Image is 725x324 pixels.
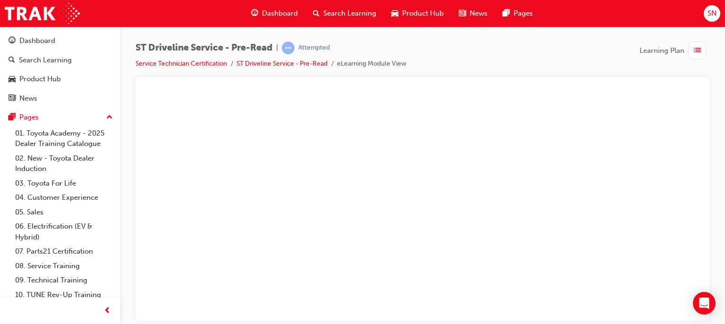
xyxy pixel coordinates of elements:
span: Search Learning [323,8,376,19]
div: Product Hub [19,74,61,85]
a: ST Driveline Service - Pre-Read [236,60,328,68]
a: News [4,90,117,107]
button: SN [704,5,720,22]
span: pages-icon [503,8,510,19]
button: Learning Plan [640,42,710,60]
span: news-icon [8,94,16,103]
a: Service Technician Certification [135,60,227,68]
a: 03. Toyota For Life [11,176,117,191]
span: | [276,43,278,53]
a: search-iconSearch Learning [305,4,384,23]
span: News [470,8,488,19]
a: 09. Technical Training [11,273,117,288]
span: pages-icon [8,113,16,122]
span: news-icon [459,8,466,19]
div: Pages [19,112,39,123]
span: Pages [514,8,533,19]
div: Dashboard [19,35,55,46]
div: News [19,93,37,104]
div: Open Intercom Messenger [693,292,716,315]
span: prev-icon [104,305,111,317]
a: 06. Electrification (EV & Hybrid) [11,219,117,244]
span: list-icon [694,45,701,57]
span: Dashboard [262,8,298,19]
span: car-icon [391,8,398,19]
a: 02. New - Toyota Dealer Induction [11,151,117,176]
a: Search Learning [4,51,117,69]
a: car-iconProduct Hub [384,4,451,23]
span: car-icon [8,75,16,84]
a: 08. Service Training [11,259,117,273]
button: DashboardSearch LearningProduct HubNews [4,30,117,109]
span: SN [708,8,717,19]
a: 07. Parts21 Certification [11,244,117,259]
a: 04. Customer Experience [11,190,117,205]
span: up-icon [106,111,113,124]
span: ST Driveline Service - Pre-Read [135,43,272,53]
a: news-iconNews [451,4,495,23]
span: Learning Plan [640,45,684,56]
span: guage-icon [8,37,16,45]
button: Pages [4,109,117,126]
a: Product Hub [4,70,117,88]
span: Product Hub [402,8,444,19]
a: 10. TUNE Rev-Up Training [11,288,117,302]
a: Dashboard [4,32,117,50]
a: 01. Toyota Academy - 2025 Dealer Training Catalogue [11,126,117,151]
img: Trak [5,3,80,24]
span: search-icon [313,8,320,19]
span: learningRecordVerb_ATTEMPT-icon [282,42,295,54]
div: Search Learning [19,55,72,66]
a: guage-iconDashboard [244,4,305,23]
div: Attempted [298,43,330,52]
li: eLearning Module View [337,59,406,69]
span: search-icon [8,56,15,65]
a: pages-iconPages [495,4,540,23]
a: 05. Sales [11,205,117,220]
span: guage-icon [251,8,258,19]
